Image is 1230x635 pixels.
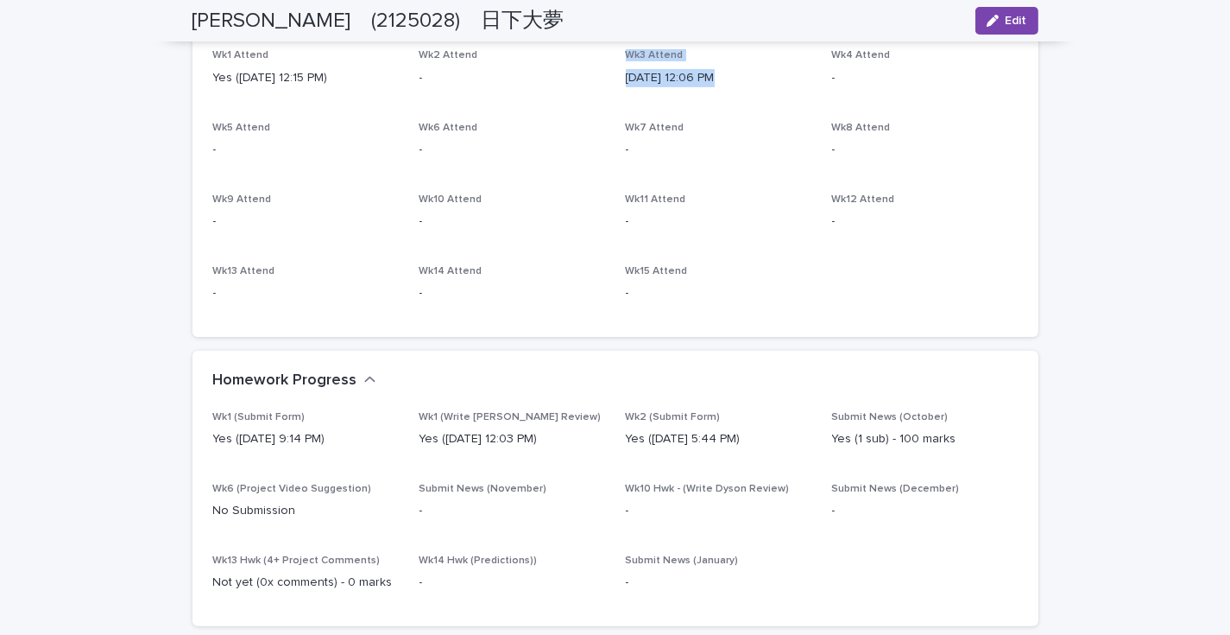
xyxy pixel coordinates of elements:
[213,556,381,566] span: Wk13 Hwk (4+ Project Comments)
[419,556,538,566] span: Wk14 Hwk (Predictions))
[626,141,811,159] p: -
[975,7,1038,35] button: Edit
[832,69,1018,87] p: -
[626,69,811,87] p: [DATE] 12:06 PM
[626,213,811,231] p: -
[419,430,605,448] p: Yes ([DATE] 12:03 PM)
[626,556,739,566] span: Submit News (January)
[213,141,399,159] p: -
[213,484,372,494] span: Wk6 (Project Video Suggestion)
[626,574,811,592] p: -
[213,284,399,302] p: -
[626,502,811,520] p: -
[419,484,547,494] span: Submit News (November)
[832,194,895,205] span: Wk12 Attend
[626,266,688,276] span: Wk15 Attend
[419,266,483,276] span: Wk14 Attend
[832,141,1018,159] p: -
[832,50,891,60] span: Wk4 Attend
[626,123,684,133] span: Wk7 Attend
[832,213,1018,231] p: -
[213,213,399,231] p: -
[626,50,684,60] span: Wk3 Attend
[213,502,399,520] p: No Submission
[213,69,399,87] p: Yes ([DATE] 12:15 PM)
[419,574,605,592] p: -
[626,284,811,302] p: -
[419,502,605,520] p: -
[419,123,478,133] span: Wk6 Attend
[832,430,1018,448] p: Yes (1 sub) - 100 marks
[213,266,275,276] span: Wk13 Attend
[832,502,1018,520] p: -
[419,141,605,159] p: -
[419,412,602,422] span: Wk1 (Write [PERSON_NAME] Review)
[213,50,269,60] span: Wk1 Attend
[832,484,960,494] span: Submit News (December)
[1006,15,1027,27] span: Edit
[419,50,478,60] span: Wk2 Attend
[626,194,686,205] span: Wk11 Attend
[626,412,721,422] span: Wk2 (Submit Form)
[213,371,357,391] h2: Homework Progress
[192,9,565,34] h2: [PERSON_NAME] (2125028) 日下大夢
[832,412,949,422] span: Submit News (October)
[832,123,891,133] span: Wk8 Attend
[626,430,811,448] p: Yes ([DATE] 5:44 PM)
[213,371,376,391] button: Homework Progress
[419,69,605,87] p: -
[213,123,271,133] span: Wk5 Attend
[213,430,399,448] p: Yes ([DATE] 9:14 PM)
[213,574,399,592] p: Not yet (0x comments) - 0 marks
[419,213,605,231] p: -
[213,194,272,205] span: Wk9 Attend
[419,284,605,302] p: -
[213,412,306,422] span: Wk1 (Submit Form)
[419,194,483,205] span: Wk10 Attend
[626,484,790,494] span: Wk10 Hwk - (Write Dyson Review)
